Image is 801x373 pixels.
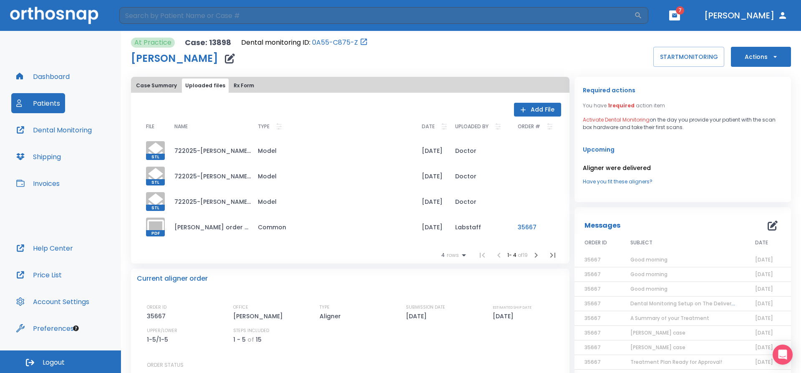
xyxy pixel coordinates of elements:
span: DATE [755,239,768,246]
td: 722025-[PERSON_NAME]-occlusion.stl_simplified.stl [168,189,251,214]
span: Good morning [630,285,667,292]
p: 35667 [147,311,169,321]
span: [DATE] [755,358,773,365]
button: STARTMONITORING [653,47,724,67]
div: tabs [133,79,568,93]
p: Upcoming [583,145,783,155]
p: of [247,335,254,345]
p: 15 [256,335,262,345]
div: Open patient in dental monitoring portal [241,38,368,48]
span: 35667 [584,344,601,351]
span: Logout [43,358,65,367]
td: Doctor [448,163,511,189]
span: [DATE] [755,344,773,351]
span: 35667 [584,285,601,292]
span: A Summary of your Treatment [630,315,709,322]
span: ORDER ID [584,239,607,246]
span: Treatment Plan Ready for Approval! [630,358,722,365]
p: on the day you provide your patient with the scan box hardware and take their first scans. [583,116,783,131]
a: Invoices [11,173,65,193]
p: [DATE] [493,311,516,321]
span: 35667 [584,315,601,322]
p: TYPE [258,122,270,132]
span: 1 required [608,102,635,109]
p: [PERSON_NAME] [233,311,286,321]
td: Doctor [448,138,511,163]
span: STL [146,179,165,185]
p: Aligner were delivered [583,163,783,173]
p: UPPER/LOWER [147,327,177,335]
button: Account Settings [11,292,94,312]
button: Add File [514,103,561,117]
p: ORDER STATUS [147,361,564,369]
span: 35667 [584,271,601,278]
span: FILE [146,124,154,129]
span: of 19 [518,251,528,259]
button: Help Center [11,238,78,258]
td: Model [251,189,415,214]
span: Good morning [630,271,667,278]
p: Dental monitoring ID: [241,38,310,48]
p: You have action item [583,102,665,109]
p: Messages [584,221,620,231]
a: Have you fit these aligners? [583,178,783,185]
button: Dashboard [11,66,75,86]
td: [DATE] [415,163,448,189]
span: [PERSON_NAME] case [630,344,685,351]
p: UPLOADED BY [455,122,489,132]
p: Required actions [583,85,635,95]
span: NAME [174,124,188,129]
span: 1 - 4 [507,251,518,259]
td: [PERSON_NAME] order #35667.pdf [168,214,251,240]
p: DATE [422,122,435,132]
p: STEPS INCLUDED [233,327,269,335]
span: PDF [146,230,165,236]
a: 0A55-C875-Z [312,38,358,48]
p: TYPE [320,304,330,311]
span: 4 [441,252,445,258]
span: [DATE] [755,285,773,292]
span: 35667 [584,329,601,336]
span: [PERSON_NAME] case [630,329,685,336]
button: Dental Monitoring [11,120,97,140]
td: Doctor [448,189,511,214]
p: Aligner [320,311,344,321]
span: Activate Dental Monitoring [583,116,650,123]
p: At Practice [134,38,171,48]
span: 35667 [584,358,601,365]
span: Good morning [630,256,667,263]
p: SUBMISSION DATE [406,304,445,311]
button: Actions [731,47,791,67]
td: [DATE] [415,189,448,214]
div: Tooltip anchor [72,325,80,332]
a: Shipping [11,147,66,167]
span: [DATE] [755,300,773,307]
p: Case: 13898 [185,38,231,48]
td: [DATE] [415,138,448,163]
button: Preferences [11,318,79,338]
button: Patients [11,93,65,113]
p: ORDER # [518,122,540,132]
span: STL [146,154,165,160]
h1: [PERSON_NAME] [131,53,218,63]
span: [DATE] [755,329,773,336]
p: Current aligner order [137,274,208,284]
span: [DATE] [755,256,773,263]
span: [DATE] [755,271,773,278]
span: 35667 [584,300,601,307]
td: 35667 [511,214,561,240]
td: 722025-[PERSON_NAME]-maxillary.stl_simplified.stl [168,138,251,163]
td: 722025-[PERSON_NAME]-mandibular.stl_simplified.stl [168,163,251,189]
p: 1 - 5 [233,335,246,345]
button: Price List [11,265,67,285]
input: Search by Patient Name or Case # [119,7,634,24]
p: OFFICE [233,304,248,311]
span: SUBJECT [630,239,652,246]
